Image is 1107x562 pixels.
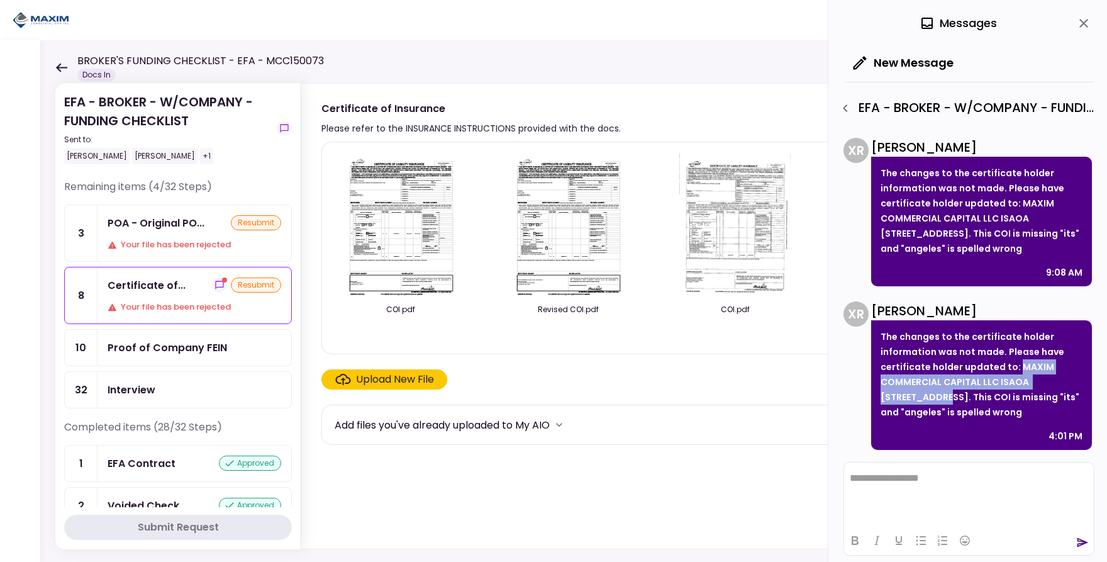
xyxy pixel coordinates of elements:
button: New Message [843,47,964,79]
div: COI.pdf [335,304,467,315]
button: Numbered list [932,532,954,549]
div: Certificate of Insurance [108,278,186,293]
p: The changes to the certificate holder information was not made. Please have certificate holder up... [881,166,1082,256]
button: Bullet list [910,532,932,549]
div: X R [843,301,869,327]
div: approved [219,498,281,513]
a: 8Certificate of Insuranceshow-messagesresubmitYour file has been rejected [64,267,292,324]
div: Add files you've already uploaded to My AIO [335,417,550,433]
div: Certificate of Insurance [321,101,621,116]
button: close [1073,13,1094,34]
div: 1 [65,446,97,481]
div: resubmit [231,215,281,230]
div: POA - Original POA (not CA or GA) (Received in house) [108,215,204,231]
img: Partner icon [13,11,69,30]
div: Voided Check [108,498,179,514]
div: Please refer to the INSURANCE INSTRUCTIONS provided with the docs. [321,121,621,136]
div: Remaining items (4/32 Steps) [64,179,292,205]
div: COI.pdf [669,304,801,315]
div: 4:01 PM [1049,429,1082,444]
div: X R [843,138,869,163]
div: EFA - BROKER - W/COMPANY - FUNDING CHECKLIST [64,93,272,164]
div: Completed items (28/32 Steps) [64,420,292,445]
button: Underline [888,532,910,549]
div: [PERSON_NAME] [64,148,130,164]
a: 3POA - Original POA (not CA or GA) (Received in house)resubmitYour file has been rejected [64,205,292,262]
div: Interview [108,382,155,398]
div: Upload New File [356,372,434,387]
button: more [550,415,569,434]
div: Docs In [77,69,116,81]
div: 2 [65,488,97,524]
div: resubmit [231,278,281,293]
div: Your file has been rejected [108,239,281,251]
button: Emojis [954,532,976,549]
span: Click here to upload the required document [321,369,447,390]
div: 32 [65,372,97,408]
a: 32Interview [64,371,292,408]
div: approved [219,456,281,471]
button: Italic [866,532,887,549]
a: 1EFA Contractapproved [64,445,292,482]
div: Certificate of InsurancePlease refer to the INSURANCE INSTRUCTIONS provided with the docs.resubmi... [301,83,1082,549]
p: The changes to the certificate holder information was not made. Please have certificate holder up... [881,329,1082,420]
div: Proof of Company FEIN [108,340,227,356]
div: Submit Request [138,520,219,535]
button: show-messages [277,121,292,136]
a: 10Proof of Company FEIN [64,329,292,366]
button: show-messages [212,278,227,293]
div: 8 [65,267,97,323]
a: 2Voided Checkapproved [64,487,292,524]
div: 3 [65,205,97,261]
div: Messages [920,14,997,33]
iframe: Rich Text Area [844,463,1094,525]
div: Revised COI.pdf [502,304,634,315]
button: send [1076,536,1089,549]
div: 10 [65,330,97,366]
div: [PERSON_NAME] [871,301,1092,320]
div: +1 [200,148,213,164]
div: Your file has been rejected [108,301,281,313]
div: EFA Contract [108,456,175,471]
div: [PERSON_NAME] [132,148,197,164]
button: Submit Request [64,515,292,540]
div: EFA - BROKER - W/COMPANY - FUNDING CHECKLIST - Certificate of Insurance [835,98,1094,119]
div: 9:08 AM [1046,265,1082,280]
button: Bold [844,532,865,549]
h1: BROKER'S FUNDING CHECKLIST - EFA - MCC150073 [77,53,324,69]
div: Sent to: [64,134,272,145]
div: [PERSON_NAME] [871,138,1092,157]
